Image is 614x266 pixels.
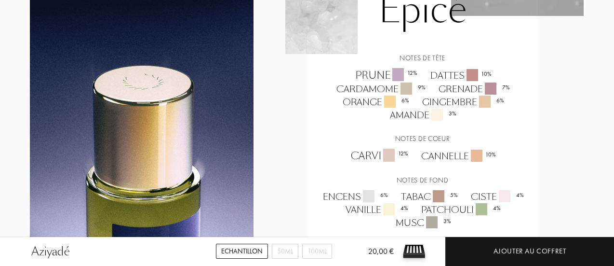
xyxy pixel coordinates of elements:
div: 4 % [516,191,524,199]
div: Carvi [344,149,414,163]
div: Ciste [464,190,530,203]
div: Notes de tête [314,53,531,63]
div: 4 % [400,204,408,212]
div: Cannelle [414,150,502,163]
div: Echantillon [216,244,268,259]
div: 7 % [502,83,510,92]
div: Gingembre [415,96,510,109]
div: Musc [388,216,457,229]
div: Orange [335,96,415,109]
div: 10 % [485,150,496,159]
div: 12 % [398,149,408,158]
div: Vanille [338,203,414,216]
div: 4 % [493,204,501,212]
div: Aziyadé [31,243,70,260]
div: Tabac [394,190,464,203]
div: 6 % [496,96,504,105]
div: Patchouli [414,203,507,216]
div: 3 % [443,217,451,225]
div: 12 % [407,69,417,77]
div: 9 % [418,83,426,92]
div: Notes de coeur [314,134,531,144]
div: 6 % [380,191,388,199]
div: Amande [383,109,462,122]
img: sample box sommelier du parfum [400,237,428,266]
div: 10 % [481,70,492,78]
div: Notes de fond [314,175,531,185]
div: Dattes [423,69,497,82]
div: 20,00 € [353,246,394,266]
div: 3 % [449,109,456,118]
div: 100mL [302,244,332,259]
div: Encens [316,190,394,203]
div: Cardamome [329,83,431,96]
div: 5 % [450,191,458,199]
div: 6 % [401,96,409,105]
div: 50mL [272,244,298,259]
div: Ajouter au coffret [494,246,566,257]
div: Prune [348,68,423,83]
div: Grenade [431,83,516,96]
